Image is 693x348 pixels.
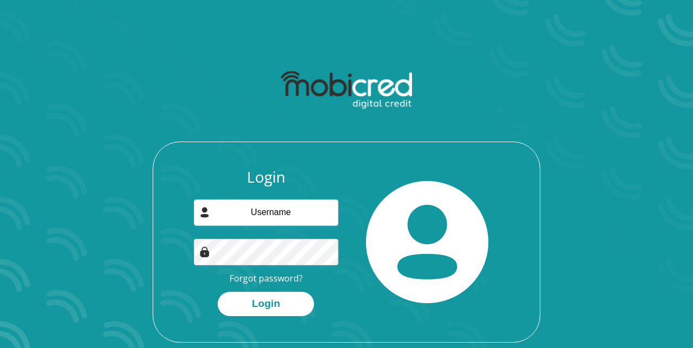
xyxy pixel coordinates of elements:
[194,199,339,226] input: Username
[281,71,411,109] img: mobicred logo
[194,168,339,186] h3: Login
[230,272,303,284] a: Forgot password?
[199,207,210,218] img: user-icon image
[218,292,314,316] button: Login
[199,246,210,257] img: Image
